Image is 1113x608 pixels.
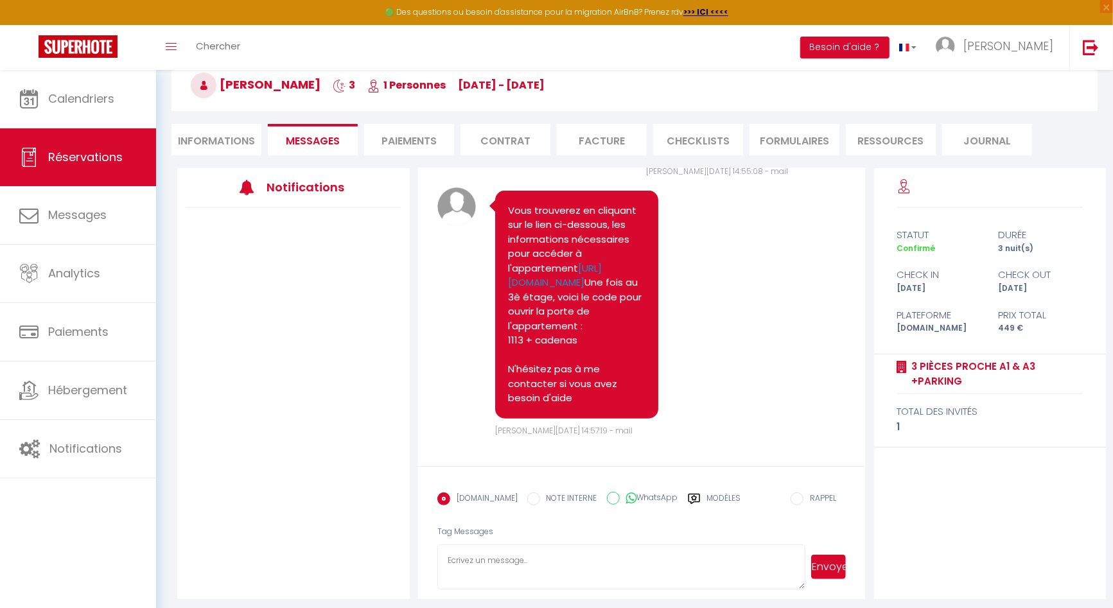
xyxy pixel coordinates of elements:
label: RAPPEL [803,492,836,507]
h3: Notifications [267,173,356,202]
span: Confirmé [897,243,936,254]
div: statut [889,227,990,243]
button: Besoin d'aide ? [800,37,890,58]
span: Messages [48,207,107,223]
div: 449 € [990,322,1091,334]
span: Paiements [48,324,109,340]
label: NOTE INTERNE [540,492,597,507]
li: Paiements [364,124,454,155]
div: check in [889,267,990,282]
pre: Vous trouverez en cliquant sur le lien ci-dessous, les informations nécessaires pour accéder à l'... [508,204,646,406]
li: Contrat [460,124,550,155]
span: [PERSON_NAME] [191,76,320,92]
span: [PERSON_NAME][DATE] 14:55:08 - mail [646,166,788,177]
span: Réservations [48,149,123,165]
img: avatar.png [437,187,476,226]
img: Super Booking [39,35,118,58]
img: ... [936,37,955,56]
div: check out [990,267,1091,282]
div: 3 nuit(s) [990,243,1091,255]
div: Prix total [990,308,1091,323]
label: WhatsApp [620,492,678,506]
span: Tag Messages [437,526,493,537]
div: durée [990,227,1091,243]
label: [DOMAIN_NAME] [450,492,518,507]
span: 3 [333,78,355,92]
a: [URL][DOMAIN_NAME] [508,261,602,290]
div: total des invités [897,404,1083,419]
li: CHECKLISTS [653,124,743,155]
span: Calendriers [48,91,114,107]
span: [PERSON_NAME][DATE] 14:57:19 - mail [495,425,633,436]
li: Journal [942,124,1032,155]
div: [DATE] [990,282,1091,295]
li: Ressources [846,124,936,155]
span: [PERSON_NAME] [963,38,1053,54]
span: [DATE] - [DATE] [458,78,545,92]
div: 1 [897,419,1083,435]
li: Informations [171,124,261,155]
li: FORMULAIRES [749,124,839,155]
a: ... [PERSON_NAME] [926,25,1069,70]
div: [DOMAIN_NAME] [889,322,990,334]
span: Hébergement [48,382,127,398]
span: Chercher [196,39,240,53]
button: Envoyer [811,555,846,579]
span: Messages [286,134,340,148]
li: Facture [557,124,647,155]
div: [DATE] [889,282,990,295]
img: logout [1083,39,1099,55]
a: >>> ICI <<<< [683,6,728,17]
div: Plateforme [889,308,990,323]
a: 3 pièces proche A1 & A3 +parking [907,359,1083,389]
span: 1 Personnes [367,78,446,92]
span: Notifications [49,440,122,456]
span: Analytics [48,265,100,281]
a: Chercher [186,25,250,70]
label: Modèles [707,492,741,515]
